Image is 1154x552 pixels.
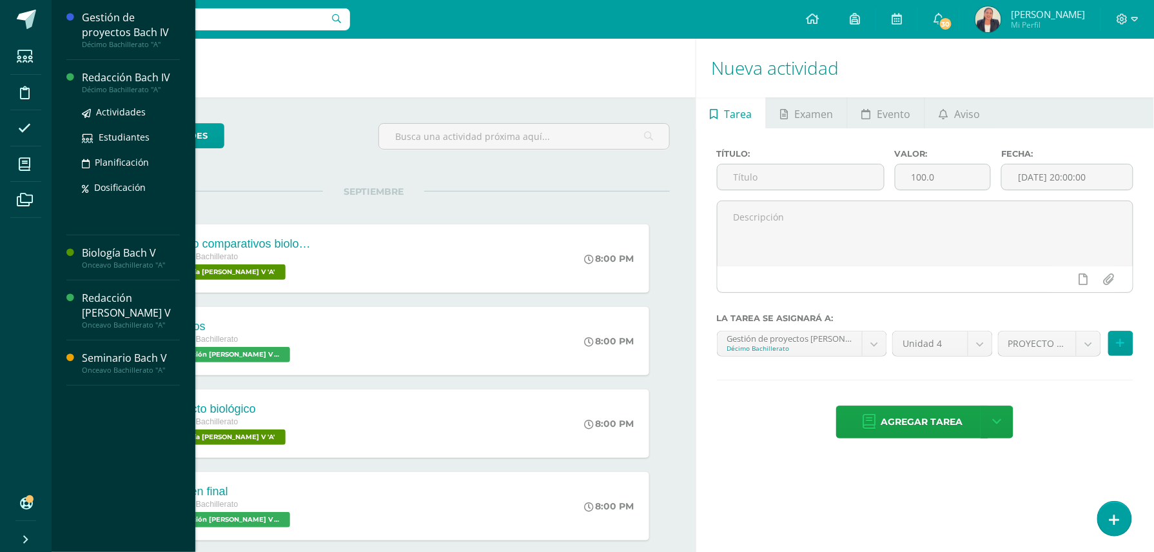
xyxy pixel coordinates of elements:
div: 8:00 PM [584,418,634,429]
span: 30 [939,17,953,31]
div: Onceavo Bachillerato "A" [82,366,180,375]
span: Unidad 4 [903,331,958,356]
a: Gestión de proyectos [PERSON_NAME] IV 'A'Décimo Bachillerato [718,331,887,356]
span: Onceavo Bachillerato [161,252,239,261]
span: Redacción Bach V 'A' [161,512,290,527]
span: Agregar tarea [881,406,963,438]
span: Redacción Bach V 'A' [161,347,290,362]
h1: Actividades [67,39,680,97]
input: Puntos máximos [895,164,991,190]
span: Onceavo Bachillerato [161,500,239,509]
div: Ensayos [161,320,293,333]
span: Onceavo Bachillerato [161,417,239,426]
span: Examen [795,99,834,130]
label: Valor: [895,149,992,159]
a: Gestión de proyectos Bach IVDécimo Bachillerato "A" [82,10,180,49]
a: Tarea [696,97,766,128]
a: Unidad 4 [893,331,992,356]
input: Título [718,164,884,190]
a: Evento [848,97,924,128]
div: Seminario Bach V [82,351,180,366]
span: Biología Bach V 'A' [161,264,286,280]
span: Mi Perfil [1011,19,1085,30]
div: Redacción [PERSON_NAME] V [82,291,180,320]
img: 8bc7430e3f8928aa100dcf47602cf1d2.png [975,6,1001,32]
div: Décimo Bachillerato "A" [82,85,180,94]
span: Evento [877,99,911,130]
label: Fecha: [1001,149,1133,159]
input: Fecha de entrega [1002,164,1133,190]
div: Gestión de proyectos Bach IV [82,10,180,40]
a: Biología Bach VOnceavo Bachillerato "A" [82,246,180,270]
span: [PERSON_NAME] [1011,8,1085,21]
div: Cuadro comparativos biología animal [161,237,316,251]
div: Onceavo Bachillerato "A" [82,320,180,330]
span: Onceavo Bachillerato [161,335,239,344]
label: La tarea se asignará a: [717,313,1133,323]
div: Redacción Bach IV [82,70,180,85]
span: SEPTIEMBRE [323,186,424,197]
a: Planificación [82,155,180,170]
span: Actividades [96,106,146,118]
span: Biología Bach V 'A' [161,429,286,445]
div: Proyecto biológico [161,402,289,416]
a: Examen [767,97,847,128]
h1: Nueva actividad [712,39,1139,97]
a: Aviso [925,97,994,128]
div: Biología Bach V [82,246,180,261]
span: Tarea [724,99,752,130]
div: Gestión de proyectos [PERSON_NAME] IV 'A' [727,331,853,344]
a: PROYECTO FINAL (20.0%) [999,331,1100,356]
span: Dosificación [94,181,146,193]
a: Redacción [PERSON_NAME] VOnceavo Bachillerato "A" [82,291,180,330]
a: Actividades [82,104,180,119]
a: Dosificación [82,180,180,195]
span: Planificación [95,156,149,168]
a: Redacción Bach IVDécimo Bachillerato "A" [82,70,180,94]
span: Estudiantes [99,131,150,143]
a: Estudiantes [82,130,180,144]
div: Onceavo Bachillerato "A" [82,261,180,270]
input: Busca un usuario... [60,8,350,30]
label: Título: [717,149,885,159]
span: PROYECTO FINAL (20.0%) [1008,331,1066,356]
div: 8:00 PM [584,253,634,264]
span: Aviso [955,99,981,130]
div: 8:00 PM [584,500,634,512]
input: Busca una actividad próxima aquí... [379,124,669,149]
div: Décimo Bachillerato "A" [82,40,180,49]
a: Seminario Bach VOnceavo Bachillerato "A" [82,351,180,375]
div: Décimo Bachillerato [727,344,853,353]
div: Examen final [161,485,293,498]
div: 8:00 PM [584,335,634,347]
